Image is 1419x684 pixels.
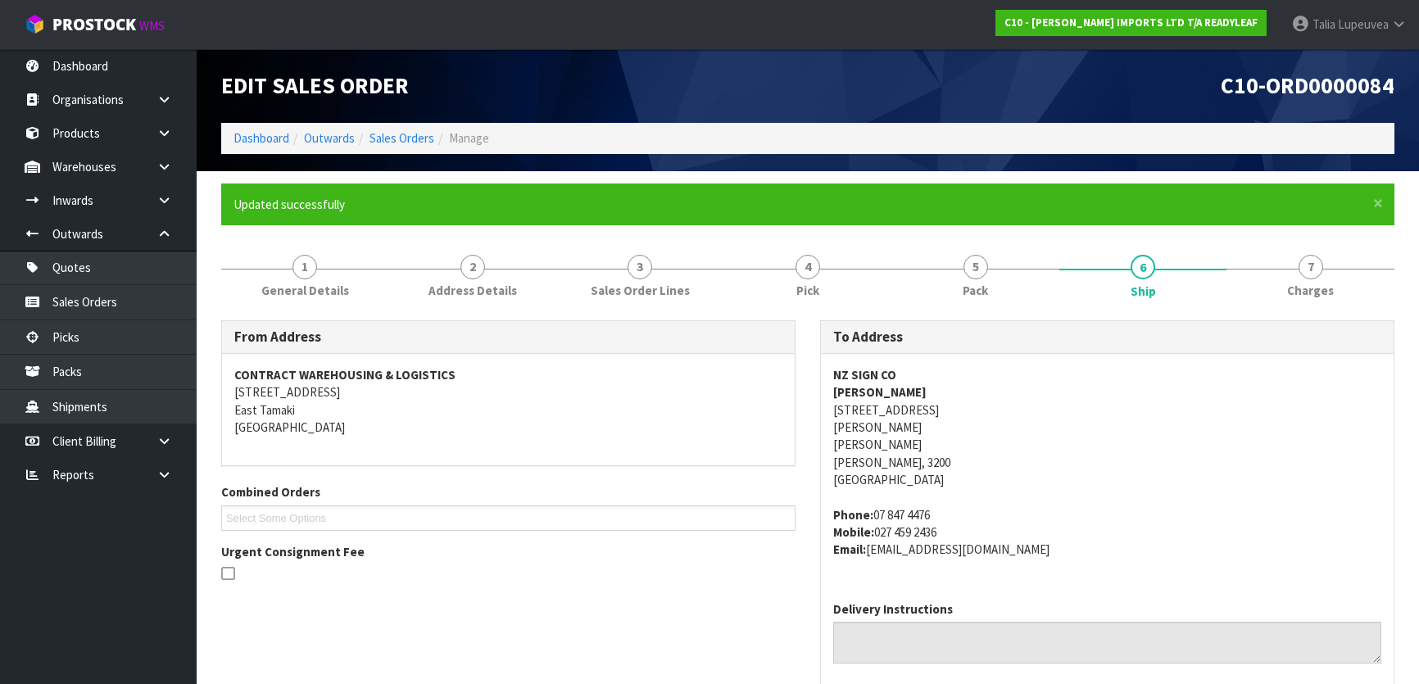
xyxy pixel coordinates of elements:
img: cube-alt.png [25,14,45,34]
label: Delivery Instructions [833,600,953,618]
strong: mobile [833,524,874,540]
span: Talia [1312,16,1335,32]
span: 1 [292,255,317,279]
address: 07 847 4476 027 459 2436 [EMAIL_ADDRESS][DOMAIN_NAME] [833,506,1381,559]
strong: phone [833,507,873,523]
span: 7 [1299,255,1323,279]
strong: CONTRACT WAREHOUSING & LOGISTICS [234,367,456,383]
strong: email [833,541,866,557]
span: 4 [796,255,820,279]
label: Combined Orders [221,483,320,501]
address: [STREET_ADDRESS] East Tamaki [GEOGRAPHIC_DATA] [234,366,782,437]
span: 6 [1131,255,1155,279]
span: 5 [963,255,988,279]
span: Pick [796,282,819,299]
strong: [PERSON_NAME] [833,384,927,400]
a: Dashboard [233,130,289,146]
span: Sales Order Lines [591,282,690,299]
span: Updated successfully [233,197,345,212]
h3: From Address [234,329,782,345]
span: Manage [449,130,489,146]
span: 2 [460,255,485,279]
span: Pack [963,282,988,299]
span: × [1373,192,1383,215]
span: C10-ORD0000084 [1221,71,1394,100]
small: WMS [139,18,165,34]
a: Sales Orders [369,130,434,146]
label: Urgent Consignment Fee [221,543,365,560]
strong: NZ SIGN CO [833,367,896,383]
span: ProStock [52,14,136,35]
span: 3 [628,255,652,279]
span: Edit Sales Order [221,71,409,100]
span: Address Details [428,282,517,299]
a: Outwards [304,130,355,146]
a: C10 - [PERSON_NAME] IMPORTS LTD T/A READYLEAF [995,10,1267,36]
address: [STREET_ADDRESS] [PERSON_NAME] [PERSON_NAME] [PERSON_NAME], 3200 [GEOGRAPHIC_DATA] [833,366,1381,489]
span: Charges [1287,282,1334,299]
span: Lupeuvea [1338,16,1389,32]
strong: C10 - [PERSON_NAME] IMPORTS LTD T/A READYLEAF [1004,16,1258,29]
span: General Details [261,282,349,299]
h3: To Address [833,329,1381,345]
span: Ship [1131,283,1156,300]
